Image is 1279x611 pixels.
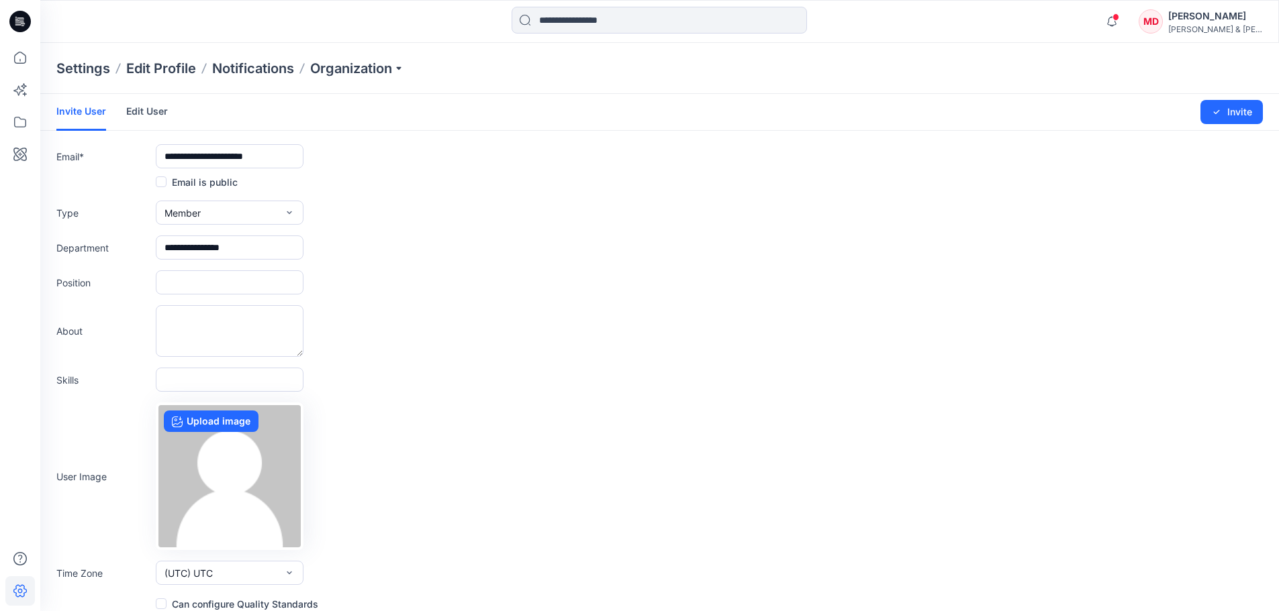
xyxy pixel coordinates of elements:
label: About [56,324,150,338]
label: Email is public [156,174,238,190]
a: Invite User [56,94,106,131]
img: no-profile.png [158,405,301,547]
button: Invite [1200,100,1263,124]
a: Edit Profile [126,59,196,78]
p: Settings [56,59,110,78]
label: Department [56,241,150,255]
label: Upload image [164,410,258,432]
label: Position [56,276,150,290]
div: [PERSON_NAME] & [PERSON_NAME] [1168,24,1262,34]
button: Member [156,201,303,225]
div: MD [1139,9,1163,34]
label: User Image [56,469,150,484]
label: Skills [56,373,150,387]
label: Type [56,206,150,220]
span: Member [164,206,201,220]
div: [PERSON_NAME] [1168,8,1262,24]
span: (UTC) UTC [164,566,213,580]
a: Notifications [212,59,294,78]
label: Time Zone [56,566,150,580]
button: (UTC) UTC [156,561,303,585]
label: Email [56,150,150,164]
a: Edit User [126,94,168,129]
